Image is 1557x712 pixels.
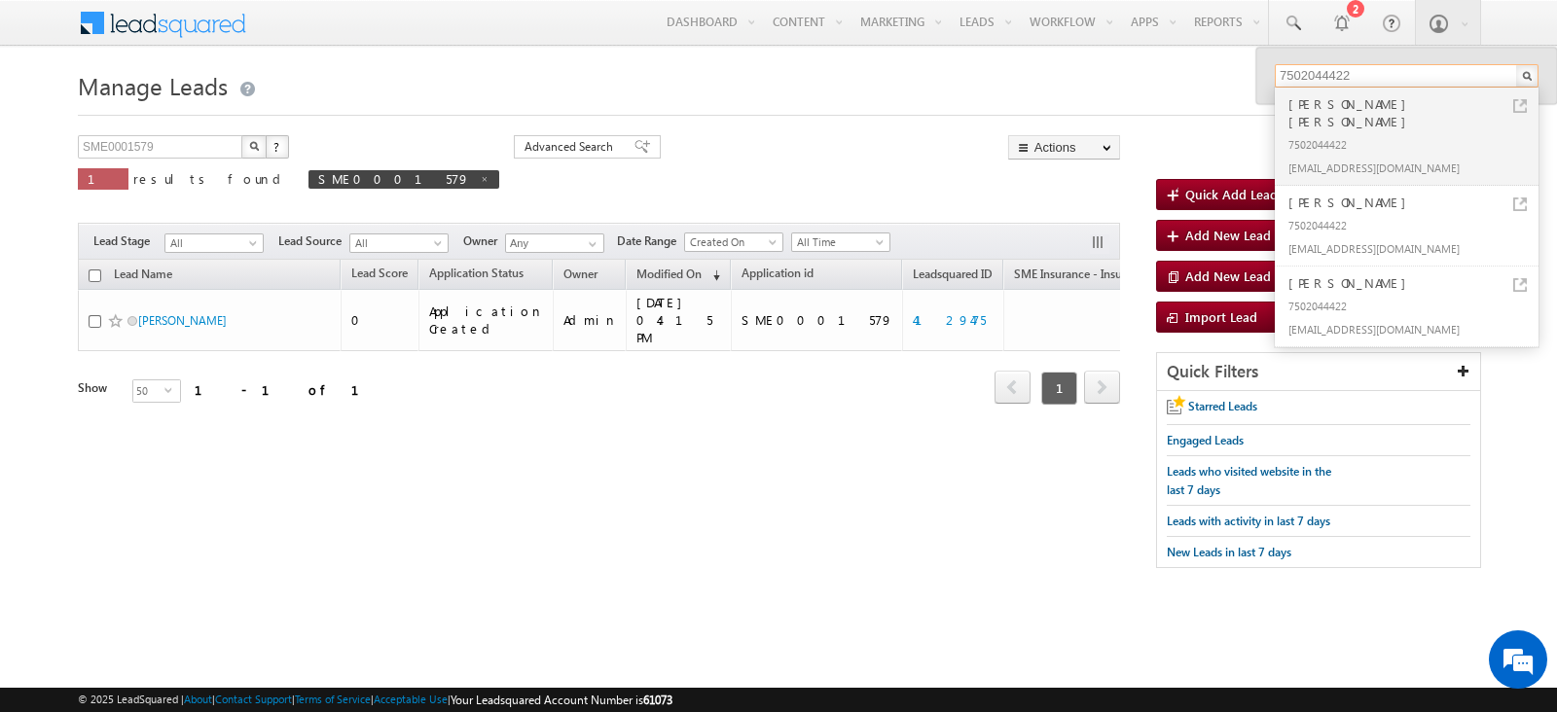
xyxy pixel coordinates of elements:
span: Your Leadsquared Account Number is [451,693,672,707]
span: Lead Source [278,232,349,250]
a: Lead Name [104,264,182,289]
a: next [1084,373,1120,404]
span: Leads with activity in last 7 days [1167,514,1330,528]
span: © 2025 LeadSquared | | | | | [78,691,672,709]
span: Starred Leads [1188,399,1257,413]
em: Start Chat [265,559,353,586]
div: SME0001579 [742,311,893,329]
a: All [349,233,449,253]
span: All [350,234,443,252]
div: Quick Filters [1157,353,1480,391]
span: Application Status [429,266,524,280]
div: Show [78,379,117,397]
a: Leadsquared ID [903,264,1002,289]
span: Leads who visited website in the last 7 days [1167,464,1331,497]
div: Minimize live chat window [319,10,366,56]
span: Import Lead [1185,308,1257,325]
div: Application Created [429,303,544,338]
a: Created On [684,232,783,252]
span: Date Range [617,232,684,250]
a: All [164,233,264,253]
span: Add New Lead [1185,267,1271,284]
input: Check all records [89,269,101,282]
a: All Time [791,232,890,252]
div: 7502044422 [1285,294,1545,317]
span: prev [995,371,1031,404]
span: ? [273,138,282,155]
a: Acceptable Use [374,693,448,705]
button: ? [266,135,289,159]
a: About [184,693,212,705]
a: Application Status [419,263,533,288]
span: All Time [792,233,885,251]
div: [PERSON_NAME] [PERSON_NAME] [1285,93,1545,132]
span: select [164,385,180,394]
div: [DATE] 04:15 PM [636,294,722,346]
span: Modified On [636,267,702,281]
div: 1 - 1 of 1 [195,378,382,401]
span: SME0001579 [318,170,470,187]
span: Lead Stage [93,232,164,250]
img: d_60004797649_company_0_60004797649 [33,102,82,127]
div: [EMAIL_ADDRESS][DOMAIN_NAME] [1285,236,1545,260]
span: Owner [463,232,505,250]
a: Show All Items [578,234,602,254]
a: [PERSON_NAME] [138,313,227,328]
a: Modified On (sorted descending) [627,263,730,288]
span: 1 [88,170,119,187]
span: Owner [563,267,597,281]
span: 1 [1041,372,1077,405]
span: SME Insurance - Insurance Link [1014,267,1175,281]
span: Manage Leads [78,70,228,101]
a: Lead Score [342,263,417,288]
span: Advanced Search [525,138,619,156]
div: 7502044422 [1285,213,1545,236]
div: 0 [351,311,410,329]
img: Search [249,141,259,151]
div: [EMAIL_ADDRESS][DOMAIN_NAME] [1285,156,1545,179]
div: Admin [563,311,618,329]
span: 61073 [643,693,672,707]
span: Lead Score [351,266,408,280]
span: Add New Lead [1185,227,1271,243]
span: next [1084,371,1120,404]
div: 7502044422 [1285,132,1545,156]
div: [EMAIL_ADDRESS][DOMAIN_NAME] [1285,317,1545,340]
div: [PERSON_NAME] [1285,192,1545,213]
button: Actions [1008,135,1120,160]
span: (sorted descending) [705,267,720,283]
textarea: Type your message and hit 'Enter' [25,180,355,543]
div: [PERSON_NAME] [1285,272,1545,294]
input: Type to Search [505,233,604,253]
span: results found [133,170,288,187]
span: Quick Add Lead [1185,186,1278,202]
span: Application id [742,266,814,280]
span: Engaged Leads [1167,433,1244,447]
a: prev [995,373,1031,404]
a: 4129475 [913,311,986,328]
span: New Leads in last 7 days [1167,545,1291,559]
div: Chat with us now [101,102,327,127]
a: Terms of Service [295,693,371,705]
span: 50 [133,380,164,402]
span: Created On [685,233,778,251]
span: All [165,234,258,252]
a: Contact Support [215,693,292,705]
a: Application id [732,263,823,288]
